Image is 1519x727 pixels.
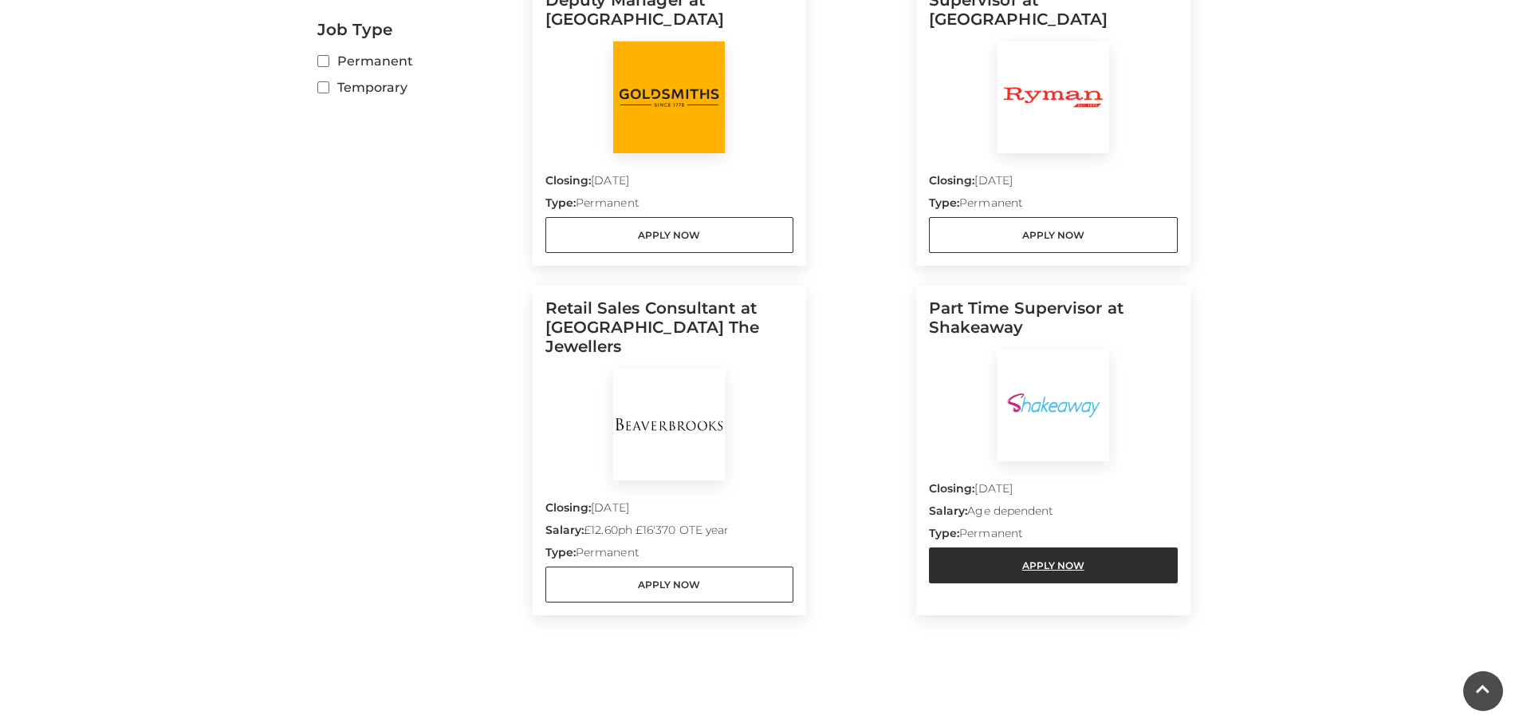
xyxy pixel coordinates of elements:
p: Permanent [929,195,1178,217]
strong: Closing: [545,500,592,515]
a: Apply Now [929,547,1178,583]
p: [DATE] [545,500,794,522]
p: [DATE] [929,480,1178,503]
p: Permanent [545,544,794,567]
strong: Type: [545,545,576,559]
strong: Closing: [929,481,975,496]
strong: Type: [545,196,576,210]
strong: Type: [929,526,959,540]
p: [DATE] [545,172,794,195]
p: Permanent [545,195,794,217]
img: Goldsmiths [613,41,725,153]
p: Permanent [929,525,1178,547]
a: Apply Now [929,217,1178,253]
p: £12.60ph £16'370 OTE year [545,522,794,544]
h2: Job Type [317,20,521,39]
img: Shakeaway [998,350,1109,461]
label: Permanent [317,51,521,71]
p: [DATE] [929,172,1178,195]
label: Temporary [317,77,521,97]
strong: Closing: [929,173,975,188]
img: Ryman [998,41,1109,153]
a: Apply Now [545,217,794,253]
strong: Closing: [545,173,592,188]
h5: Retail Sales Consultant at [GEOGRAPHIC_DATA] The Jewellers [545,298,794,369]
h5: Part Time Supervisor at Shakeaway [929,298,1178,350]
strong: Salary: [929,504,968,518]
img: BeaverBrooks The Jewellers [613,369,725,480]
p: Age dependent [929,503,1178,525]
strong: Type: [929,196,959,210]
strong: Salary: [545,523,584,537]
a: Apply Now [545,567,794,603]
